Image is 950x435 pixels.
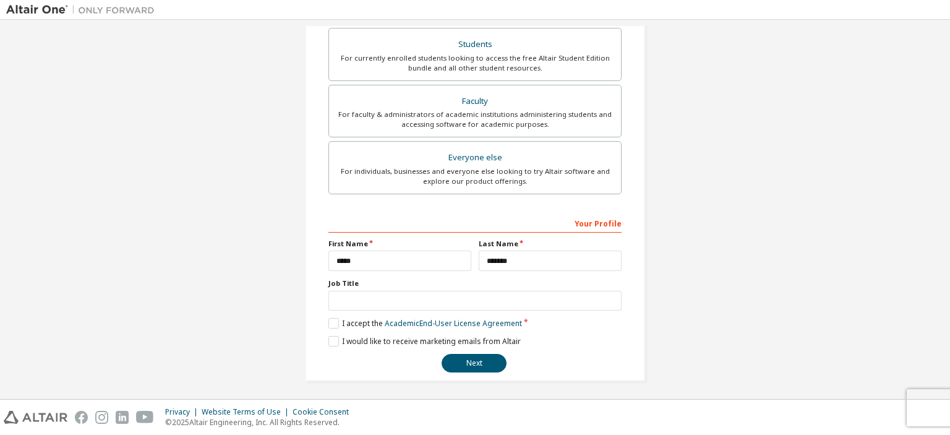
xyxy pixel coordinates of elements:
img: instagram.svg [95,411,108,424]
div: Privacy [165,407,202,417]
label: First Name [328,239,471,249]
div: Faculty [336,93,614,110]
button: Next [442,354,507,373]
div: For currently enrolled students looking to access the free Altair Student Edition bundle and all ... [336,53,614,73]
img: facebook.svg [75,411,88,424]
label: I accept the [328,318,522,329]
img: Altair One [6,4,161,16]
label: Job Title [328,278,622,288]
p: © 2025 Altair Engineering, Inc. All Rights Reserved. [165,417,356,428]
a: Academic End-User License Agreement [385,318,522,329]
img: youtube.svg [136,411,154,424]
div: For faculty & administrators of academic institutions administering students and accessing softwa... [336,110,614,129]
div: For individuals, businesses and everyone else looking to try Altair software and explore our prod... [336,166,614,186]
label: I would like to receive marketing emails from Altair [328,336,521,347]
label: Last Name [479,239,622,249]
div: Students [336,36,614,53]
div: Cookie Consent [293,407,356,417]
img: altair_logo.svg [4,411,67,424]
div: Everyone else [336,149,614,166]
div: Website Terms of Use [202,407,293,417]
div: Your Profile [328,213,622,233]
img: linkedin.svg [116,411,129,424]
